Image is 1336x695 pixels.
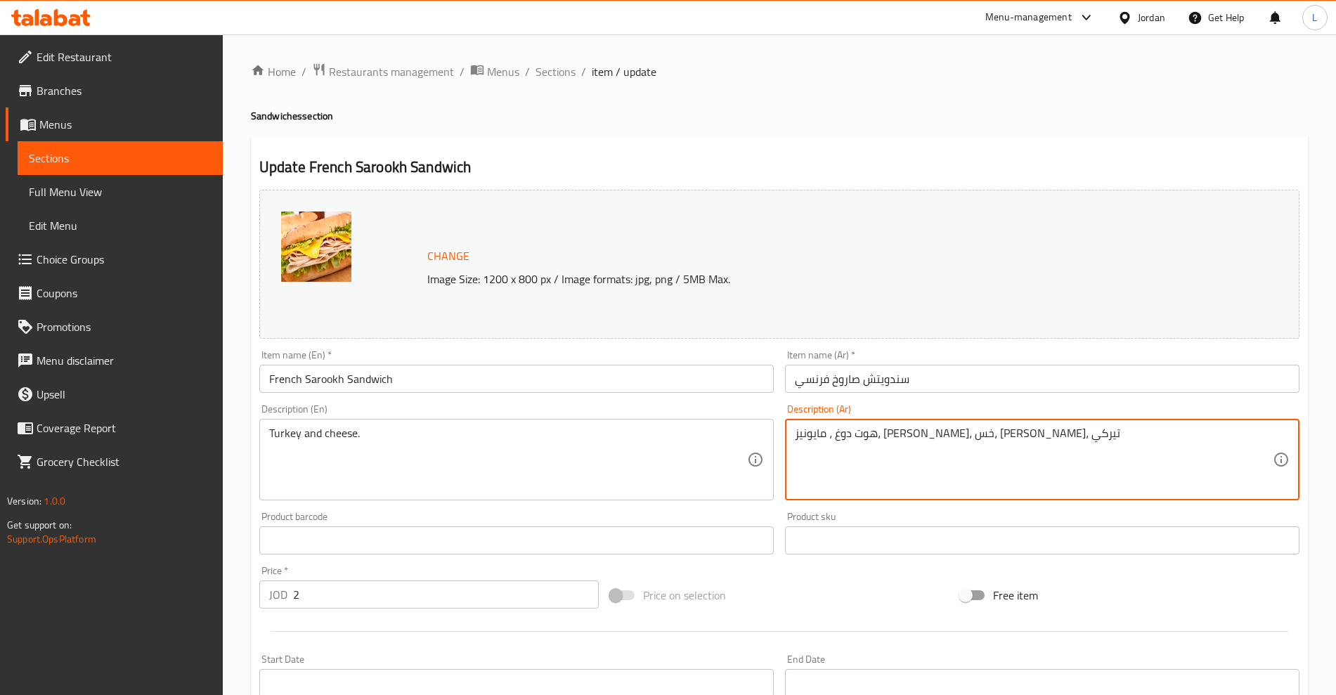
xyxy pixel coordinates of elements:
[29,217,212,234] span: Edit Menu
[525,63,530,80] li: /
[7,516,72,534] span: Get support on:
[7,492,41,510] span: Version:
[29,150,212,167] span: Sections
[37,285,212,301] span: Coupons
[6,344,223,377] a: Menu disclaimer
[301,63,306,80] li: /
[329,63,454,80] span: Restaurants management
[37,82,212,99] span: Branches
[6,310,223,344] a: Promotions
[44,492,65,510] span: 1.0.0
[269,427,747,493] textarea: Turkey and cheese.
[251,109,1308,123] h4: Sandwiches section
[643,587,726,604] span: Price on selection
[6,242,223,276] a: Choice Groups
[422,242,475,271] button: Change
[37,386,212,403] span: Upsell
[785,526,1299,554] input: Please enter product sku
[6,411,223,445] a: Coverage Report
[985,9,1072,26] div: Menu-management
[37,453,212,470] span: Grocery Checklist
[37,420,212,436] span: Coverage Report
[6,40,223,74] a: Edit Restaurant
[29,183,212,200] span: Full Menu View
[251,63,1308,81] nav: breadcrumb
[6,445,223,479] a: Grocery Checklist
[795,427,1273,493] textarea: هوت دوغ ، مايونيز، [PERSON_NAME]، خس، [PERSON_NAME]، تيركي
[18,209,223,242] a: Edit Menu
[39,116,212,133] span: Menus
[6,377,223,411] a: Upsell
[422,271,1169,287] p: Image Size: 1200 x 800 px / Image formats: jpg, png / 5MB Max.
[259,157,1299,178] h2: Update French Sarookh Sandwich
[785,365,1299,393] input: Enter name Ar
[37,352,212,369] span: Menu disclaimer
[993,587,1038,604] span: Free item
[6,108,223,141] a: Menus
[259,526,774,554] input: Please enter product barcode
[427,246,469,266] span: Change
[312,63,454,81] a: Restaurants management
[592,63,656,80] span: item / update
[1138,10,1165,25] div: Jordan
[269,586,287,603] p: JOD
[18,141,223,175] a: Sections
[6,74,223,108] a: Branches
[293,580,599,609] input: Please enter price
[18,175,223,209] a: Full Menu View
[37,48,212,65] span: Edit Restaurant
[281,212,351,282] img: %D8%B3%D8%A7%D9%86%D8%AF%D9%88%D9%8A%D8%B4_%D8%A7%D9%84%D8%AF%D9%8A%D9%83_%D8%A7%D9%84%D8%B1%D9%8...
[259,365,774,393] input: Enter name En
[37,251,212,268] span: Choice Groups
[1312,10,1317,25] span: L
[7,530,96,548] a: Support.OpsPlatform
[581,63,586,80] li: /
[460,63,465,80] li: /
[37,318,212,335] span: Promotions
[251,63,296,80] a: Home
[6,276,223,310] a: Coupons
[487,63,519,80] span: Menus
[536,63,576,80] a: Sections
[470,63,519,81] a: Menus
